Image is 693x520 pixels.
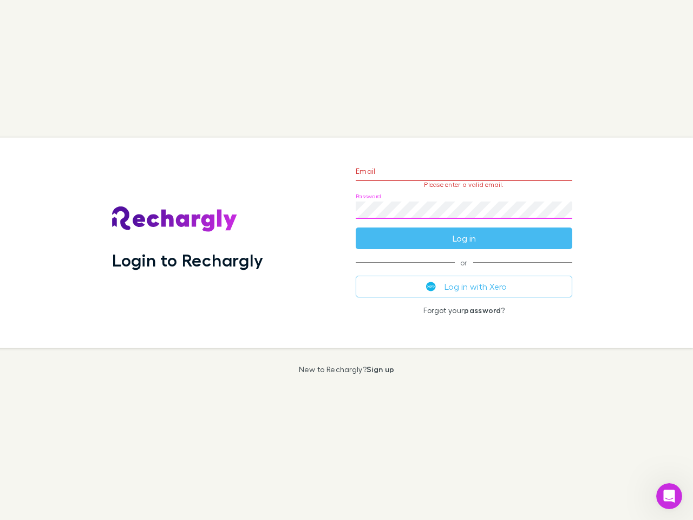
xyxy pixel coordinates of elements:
[356,181,572,188] p: Please enter a valid email.
[356,227,572,249] button: Log in
[112,206,238,232] img: Rechargly's Logo
[112,250,263,270] h1: Login to Rechargly
[656,483,682,509] iframe: Intercom live chat
[367,365,394,374] a: Sign up
[356,262,572,263] span: or
[356,276,572,297] button: Log in with Xero
[356,306,572,315] p: Forgot your ?
[299,365,395,374] p: New to Rechargly?
[464,305,501,315] a: password
[426,282,436,291] img: Xero's logo
[356,192,381,200] label: Password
